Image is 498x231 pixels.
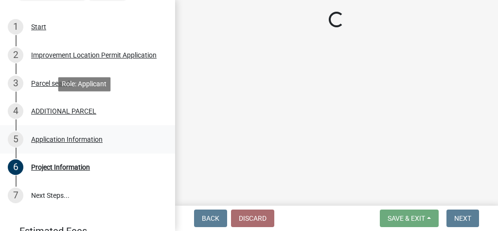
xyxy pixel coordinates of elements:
[388,214,425,222] span: Save & Exit
[31,108,96,115] div: ADDITIONAL PARCEL
[31,23,46,30] div: Start
[8,159,23,175] div: 6
[8,132,23,147] div: 5
[8,19,23,35] div: 1
[8,103,23,119] div: 4
[31,80,72,87] div: Parcel search
[31,164,90,171] div: Project Information
[58,77,110,91] div: Role: Applicant
[202,214,219,222] span: Back
[380,210,439,227] button: Save & Exit
[8,76,23,91] div: 3
[8,188,23,203] div: 7
[446,210,479,227] button: Next
[8,47,23,63] div: 2
[454,214,471,222] span: Next
[194,210,227,227] button: Back
[31,136,103,143] div: Application Information
[31,52,157,58] div: Improvement Location Permit Application
[231,210,274,227] button: Discard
